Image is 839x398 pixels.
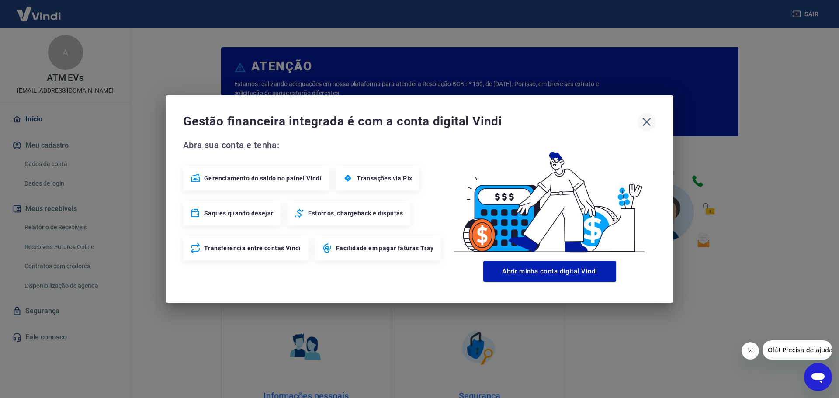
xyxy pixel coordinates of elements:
[804,363,832,391] iframe: Botão para abrir a janela de mensagens
[357,174,412,183] span: Transações via Pix
[444,138,656,257] img: Good Billing
[742,342,759,360] iframe: Fechar mensagem
[204,174,322,183] span: Gerenciamento do saldo no painel Vindi
[5,6,73,13] span: Olá! Precisa de ajuda?
[204,244,301,253] span: Transferência entre contas Vindi
[183,138,444,152] span: Abra sua conta e tenha:
[308,209,403,218] span: Estornos, chargeback e disputas
[483,261,616,282] button: Abrir minha conta digital Vindi
[183,113,638,130] span: Gestão financeira integrada é com a conta digital Vindi
[763,340,832,360] iframe: Mensagem da empresa
[204,209,273,218] span: Saques quando desejar
[336,244,434,253] span: Facilidade em pagar faturas Tray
